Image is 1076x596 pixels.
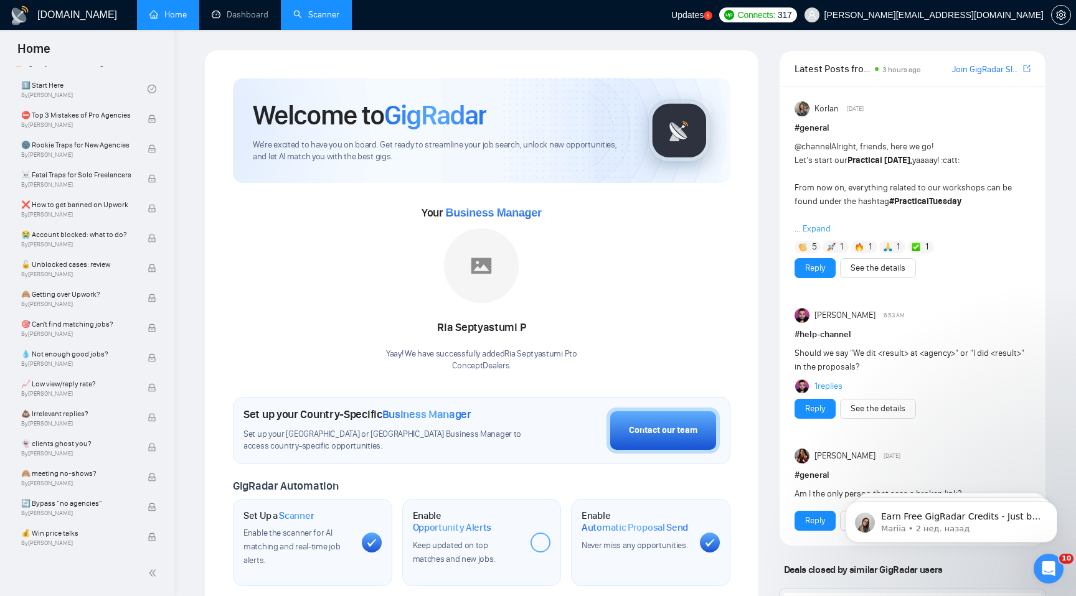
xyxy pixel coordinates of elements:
[582,540,687,551] span: Never miss any opportunities.
[582,510,690,534] h1: Enable
[925,241,928,253] span: 1
[795,101,809,116] img: Korlan
[21,480,135,487] span: By [PERSON_NAME]
[148,383,156,392] span: lock
[413,540,496,564] span: Keep updated on top matches and new jobs.
[21,378,135,390] span: 📈 Low view/reply rate?
[778,8,791,22] span: 317
[795,399,836,419] button: Reply
[243,407,471,421] h1: Set up your Country-Specific
[795,511,836,531] button: Reply
[21,228,135,241] span: 😭 Account blocked: what to do?
[233,479,338,493] span: GigRadar Automation
[855,243,864,251] img: 🔥
[1023,63,1031,75] a: export
[413,521,492,534] span: Opportunity Alerts
[1059,554,1074,564] span: 10
[889,196,961,207] strong: #PracticalTuesday
[814,380,842,393] a: 1replies
[795,121,1031,135] h1: # general
[444,228,519,303] img: placeholder.png
[148,144,156,153] span: lock
[382,407,471,421] span: Business Manager
[1051,10,1071,20] a: setting
[445,207,541,219] span: Business Manager
[21,420,135,427] span: By [PERSON_NAME]
[148,294,156,302] span: lock
[795,328,1031,342] h1: # help-channel
[884,243,892,251] img: 🙏
[422,206,542,220] span: Your
[386,348,577,372] div: Yaay! We have successfully added Ria Septyastumi P to
[805,261,825,275] a: Reply
[803,223,831,234] span: Expand
[840,258,916,278] button: See the details
[912,243,920,251] img: ✅
[724,10,734,20] img: upwork-logo.png
[884,450,900,462] span: [DATE]
[21,318,135,330] span: 🎯 Can't find matching jobs?
[869,241,872,253] span: 1
[148,324,156,332] span: lock
[808,11,816,19] span: user
[148,503,156,511] span: lock
[814,449,875,463] span: [PERSON_NAME]
[21,390,135,398] span: By [PERSON_NAME]
[851,402,905,416] a: See the details
[795,468,1031,482] h1: # general
[629,424,697,437] div: Contact our team
[21,510,135,517] span: By [PERSON_NAME]
[386,317,577,338] div: Ria Septyastumi P
[21,139,135,151] span: 🌚 Rookie Traps for New Agencies
[21,241,135,248] span: By [PERSON_NAME]
[847,103,864,114] span: [DATE]
[149,9,187,20] a: homeHome
[795,141,831,152] span: @channel
[21,360,135,368] span: By [PERSON_NAME]
[795,258,836,278] button: Reply
[798,243,807,251] img: 👏
[1051,5,1071,25] button: setting
[827,243,836,251] img: 🚀
[7,40,60,66] span: Home
[243,510,314,522] h1: Set Up a
[738,8,775,22] span: Connects:
[21,121,135,129] span: By [PERSON_NAME]
[795,141,1012,234] span: Alright, friends, here we go! Let’s start our yaaaay! :catt: From now on, everything related to o...
[21,467,135,480] span: 🙈 meeting no-shows?
[413,510,521,534] h1: Enable
[897,241,900,253] span: 1
[795,348,1024,372] span: Should we say "We dit <result> at <agency>" or "I did <result>" in the proposals?
[21,151,135,159] span: By [PERSON_NAME]
[1023,63,1031,73] span: export
[148,567,161,579] span: double-left
[148,264,156,272] span: lock
[384,98,486,132] span: GigRadar
[795,61,871,77] span: Latest Posts from the GigRadar Community
[243,429,529,452] span: Set up your [GEOGRAPHIC_DATA] or [GEOGRAPHIC_DATA] Business Manager to access country-specific op...
[21,539,135,547] span: By [PERSON_NAME]
[148,174,156,183] span: lock
[1052,10,1070,20] span: setting
[1034,554,1064,584] iframe: Intercom live chat
[704,11,712,20] a: 5
[814,309,875,322] span: [PERSON_NAME]
[148,85,156,93] span: check-circle
[148,413,156,422] span: lock
[253,98,486,132] h1: Welcome to
[243,528,340,566] span: Enable the scanner for AI matching and real-time job alerts.
[21,169,135,181] span: ☠️ Fatal Traps for Solo Freelancers
[779,559,948,580] span: Deals closed by similar GigRadar users
[148,443,156,452] span: lock
[606,407,720,454] button: Contact our team
[840,241,843,253] span: 1
[21,109,135,121] span: ⛔ Top 3 Mistakes of Pro Agencies
[10,6,30,26] img: logo
[21,75,148,103] a: 1️⃣ Start HereBy[PERSON_NAME]
[21,258,135,271] span: 🔓 Unblocked cases: review
[812,241,817,253] span: 5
